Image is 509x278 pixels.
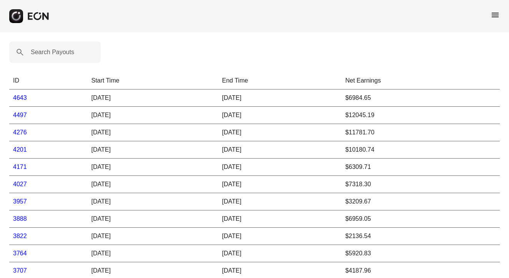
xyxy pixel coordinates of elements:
[218,72,342,89] th: End Time
[218,245,342,262] td: [DATE]
[341,124,500,141] td: $11781.70
[87,89,218,107] td: [DATE]
[87,159,218,176] td: [DATE]
[13,112,27,118] a: 4497
[341,89,500,107] td: $6984.65
[218,89,342,107] td: [DATE]
[87,176,218,193] td: [DATE]
[13,146,27,153] a: 4201
[218,193,342,210] td: [DATE]
[87,107,218,124] td: [DATE]
[13,94,27,101] a: 4643
[13,164,27,170] a: 4171
[87,245,218,262] td: [DATE]
[87,193,218,210] td: [DATE]
[13,250,27,256] a: 3764
[491,10,500,20] span: menu
[13,215,27,222] a: 3888
[13,267,27,274] a: 3707
[341,210,500,228] td: $6959.05
[87,228,218,245] td: [DATE]
[31,48,74,57] label: Search Payouts
[341,245,500,262] td: $5920.83
[13,129,27,136] a: 4276
[218,107,342,124] td: [DATE]
[87,141,218,159] td: [DATE]
[341,193,500,210] td: $3209.67
[13,233,27,239] a: 3822
[218,228,342,245] td: [DATE]
[9,72,87,89] th: ID
[341,176,500,193] td: $7318.30
[218,141,342,159] td: [DATE]
[13,198,27,205] a: 3957
[341,72,500,89] th: Net Earnings
[13,181,27,187] a: 4027
[218,124,342,141] td: [DATE]
[87,124,218,141] td: [DATE]
[341,141,500,159] td: $10180.74
[87,72,218,89] th: Start Time
[218,176,342,193] td: [DATE]
[341,228,500,245] td: $2136.54
[341,107,500,124] td: $12045.19
[218,210,342,228] td: [DATE]
[218,159,342,176] td: [DATE]
[341,159,500,176] td: $6309.71
[87,210,218,228] td: [DATE]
